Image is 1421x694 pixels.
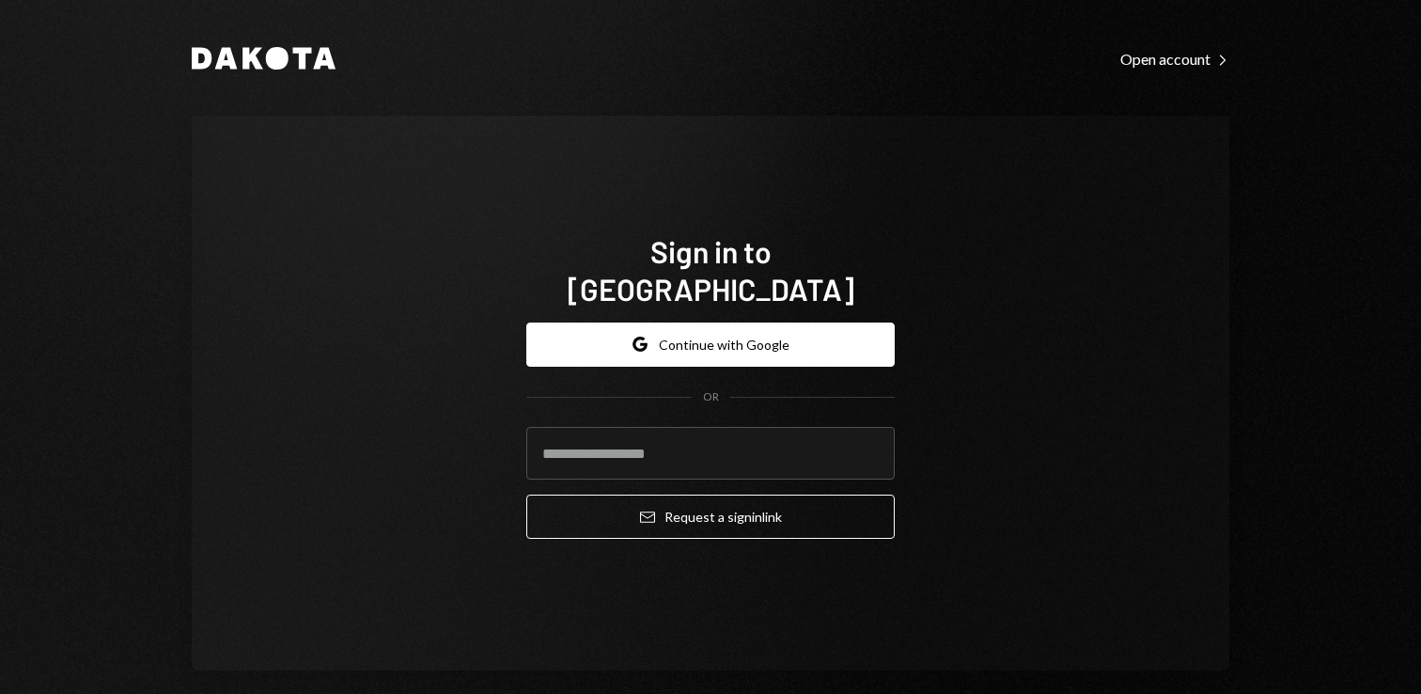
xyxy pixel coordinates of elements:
h1: Sign in to [GEOGRAPHIC_DATA] [526,232,895,308]
div: OR [703,389,719,405]
div: Open account [1120,50,1229,69]
a: Open account [1120,48,1229,69]
button: Continue with Google [526,323,895,367]
button: Request a signinlink [526,495,895,539]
